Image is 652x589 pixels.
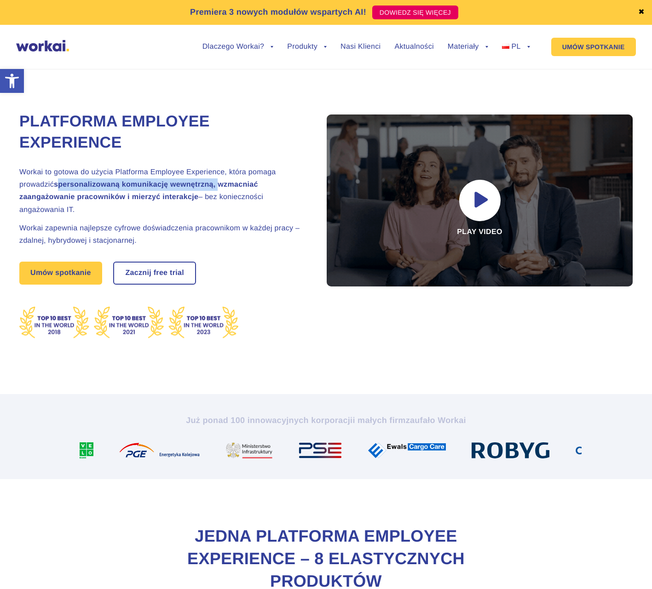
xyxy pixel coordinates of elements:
a: Zacznij free trial [114,263,195,284]
h1: Platforma Employee Experience [19,111,305,154]
h2: Już ponad 100 innowacyjnych korporacji zaufało Workai [71,415,582,426]
h2: Workai to gotowa do użycia Platforma Employee Experience, która pomaga prowadzić – bez koniecznoś... [19,166,305,216]
a: Produkty [287,43,327,51]
i: i małych firm [352,416,405,425]
strong: spersonalizowaną komunikację wewnętrzną, wzmacniać zaangażowanie pracowników i mierzyć interakcje [19,181,258,201]
a: Materiały [448,43,488,51]
a: UMÓW SPOTKANIE [551,38,636,56]
a: DOWIEDZ SIĘ WIĘCEJ [372,6,458,19]
a: Umów spotkanie [19,262,102,285]
a: Nasi Klienci [340,43,381,51]
a: Aktualności [394,43,433,51]
h2: Workai zapewnia najlepsze cyfrowe doświadczenia pracownikom w każdej pracy – zdalnej, hybrydowej ... [19,222,305,247]
span: PL [511,43,520,51]
a: Dlaczego Workai? [202,43,274,51]
a: ✖ [638,9,645,16]
div: Play video [327,114,633,286]
p: Premiera 3 nowych modułów wspartych AI! [190,6,366,18]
